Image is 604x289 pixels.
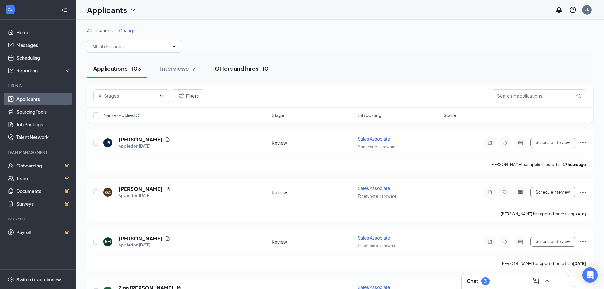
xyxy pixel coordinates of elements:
[358,235,390,240] span: Sales Associate
[16,39,71,51] a: Messages
[129,6,137,14] svg: ChevronDown
[582,267,598,283] div: Open Intercom Messenger
[16,118,71,131] a: Job Postings
[358,112,381,118] span: Job posting
[16,172,71,185] a: TeamCrown
[16,159,71,172] a: OnboardingCrown
[106,140,110,146] div: JB
[358,194,396,199] span: Tchefuncte Hardware
[531,276,541,286] button: ComposeMessage
[516,190,524,195] svg: ActiveChat
[569,6,577,14] svg: QuestionInfo
[87,4,127,15] h1: Applicants
[579,188,587,196] svg: Ellipses
[87,28,113,33] span: All Locations
[543,277,551,285] svg: ChevronUp
[576,93,581,98] svg: MagnifyingGlass
[119,235,163,242] h5: [PERSON_NAME]
[573,212,586,216] b: [DATE]
[486,190,494,195] svg: Note
[93,64,141,72] div: Applications · 103
[99,92,156,99] input: All Stages
[530,237,575,247] button: Schedule Interview
[516,140,524,145] svg: ActiveChat
[8,150,69,155] div: Team Management
[16,105,71,118] a: Sourcing Tools
[579,238,587,246] svg: Ellipses
[532,277,540,285] svg: ComposeMessage
[16,93,71,105] a: Applicants
[444,112,456,118] span: Score
[105,190,111,195] div: GA
[492,89,587,102] input: Search in applications
[501,239,509,244] svg: Tag
[159,93,164,98] svg: ChevronDown
[484,279,487,284] div: 3
[160,64,196,72] div: Interviews · 7
[165,137,170,142] svg: Document
[554,276,564,286] button: Minimize
[119,242,170,248] div: Applied on [DATE]
[16,26,71,39] a: Home
[555,277,562,285] svg: Minimize
[516,239,524,244] svg: ActiveChat
[16,197,71,210] a: SurveysCrown
[530,138,575,148] button: Schedule Interview
[7,6,13,13] svg: WorkstreamLogo
[501,261,587,266] p: [PERSON_NAME] has applied more than .
[92,43,169,50] input: All Job Postings
[172,89,204,102] button: Filter Filters
[8,67,14,74] svg: Analysis
[8,216,69,222] div: Payroll
[358,243,396,248] span: Tchefuncte Hardware
[165,236,170,241] svg: Document
[16,185,71,197] a: DocumentsCrown
[16,67,71,74] div: Reporting
[501,211,587,217] p: [PERSON_NAME] has applied more than .
[8,83,69,89] div: Hiring
[16,226,71,239] a: PayrollCrown
[358,144,395,149] span: Mandeville Hardware
[119,193,170,199] div: Applied on [DATE]
[490,162,587,167] p: [PERSON_NAME] has applied more than .
[177,92,185,100] svg: Filter
[272,189,354,195] div: Review
[272,239,354,245] div: Review
[103,112,142,118] span: Name · Applied On
[105,239,111,245] div: KM
[358,185,390,191] span: Sales Associate
[486,239,494,244] svg: Note
[501,140,509,145] svg: Tag
[542,276,552,286] button: ChevronUp
[16,131,71,143] a: Talent Network
[563,162,586,167] b: 17 hours ago
[165,187,170,192] svg: Document
[358,136,390,141] span: Sales Associate
[61,7,68,13] svg: Collapse
[215,64,269,72] div: Offers and hires · 10
[501,190,509,195] svg: Tag
[272,112,284,118] span: Stage
[16,51,71,64] a: Scheduling
[579,139,587,147] svg: Ellipses
[555,6,563,14] svg: Notifications
[585,7,589,12] div: JS
[172,44,177,49] svg: ChevronDown
[119,186,163,193] h5: [PERSON_NAME]
[119,143,170,149] div: Applied on [DATE]
[272,140,354,146] div: Review
[119,136,163,143] h5: [PERSON_NAME]
[8,276,14,283] svg: Settings
[486,140,494,145] svg: Note
[573,261,586,266] b: [DATE]
[119,28,136,33] span: Change
[467,278,478,285] h3: Chat
[16,276,61,283] div: Switch to admin view
[530,187,575,197] button: Schedule Interview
